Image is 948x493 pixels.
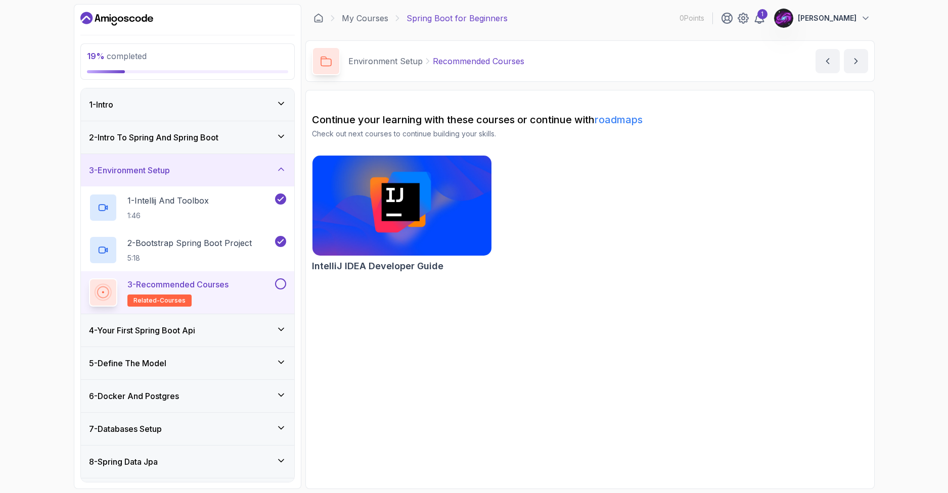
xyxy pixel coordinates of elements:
button: 6-Docker And Postgres [81,380,294,412]
a: Dashboard [313,13,324,23]
button: 8-Spring Data Jpa [81,446,294,478]
h3: 2 - Intro To Spring And Spring Boot [89,131,218,143]
p: Recommended Courses [433,55,524,67]
h3: 7 - Databases Setup [89,423,162,435]
h3: 4 - Your First Spring Boot Api [89,324,195,336]
img: user profile image [774,9,793,28]
button: 4-Your First Spring Boot Api [81,314,294,347]
p: Spring Boot for Beginners [407,12,508,24]
h3: 6 - Docker And Postgres [89,390,179,402]
p: 1:46 [127,211,209,221]
a: roadmaps [595,114,643,126]
h2: Continue your learning with these courses or continue with [312,113,868,127]
span: completed [87,51,147,61]
img: IntelliJ IDEA Developer Guide card [312,156,491,256]
h3: 8 - Spring Data Jpa [89,456,158,468]
p: [PERSON_NAME] [798,13,856,23]
p: 2 - Bootstrap Spring Boot Project [127,237,252,249]
p: Environment Setup [348,55,423,67]
h3: 5 - Define The Model [89,357,166,369]
p: 3 - Recommended Courses [127,278,229,290]
a: Dashboard [80,11,153,27]
a: 1 [753,12,765,24]
p: 0 Points [680,13,704,23]
h2: IntelliJ IDEA Developer Guide [312,259,443,273]
p: Check out next courses to continue building your skills. [312,129,868,139]
button: 3-Recommended Coursesrelated-courses [89,278,286,307]
a: My Courses [342,12,388,24]
button: user profile image[PERSON_NAME] [774,8,871,28]
button: 2-Bootstrap Spring Boot Project5:18 [89,236,286,264]
a: IntelliJ IDEA Developer Guide cardIntelliJ IDEA Developer Guide [312,155,492,273]
button: previous content [816,49,840,73]
span: 19 % [87,51,105,61]
button: 2-Intro To Spring And Spring Boot [81,121,294,154]
div: 1 [757,9,768,19]
p: 5:18 [127,253,252,263]
button: 1-Intro [81,88,294,121]
h3: 3 - Environment Setup [89,164,170,176]
button: next content [844,49,868,73]
h3: 1 - Intro [89,98,113,111]
button: 7-Databases Setup [81,413,294,445]
button: 5-Define The Model [81,347,294,379]
button: 1-Intellij And Toolbox1:46 [89,193,286,222]
span: related-courses [133,297,186,305]
button: 3-Environment Setup [81,154,294,186]
p: 1 - Intellij And Toolbox [127,194,209,207]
